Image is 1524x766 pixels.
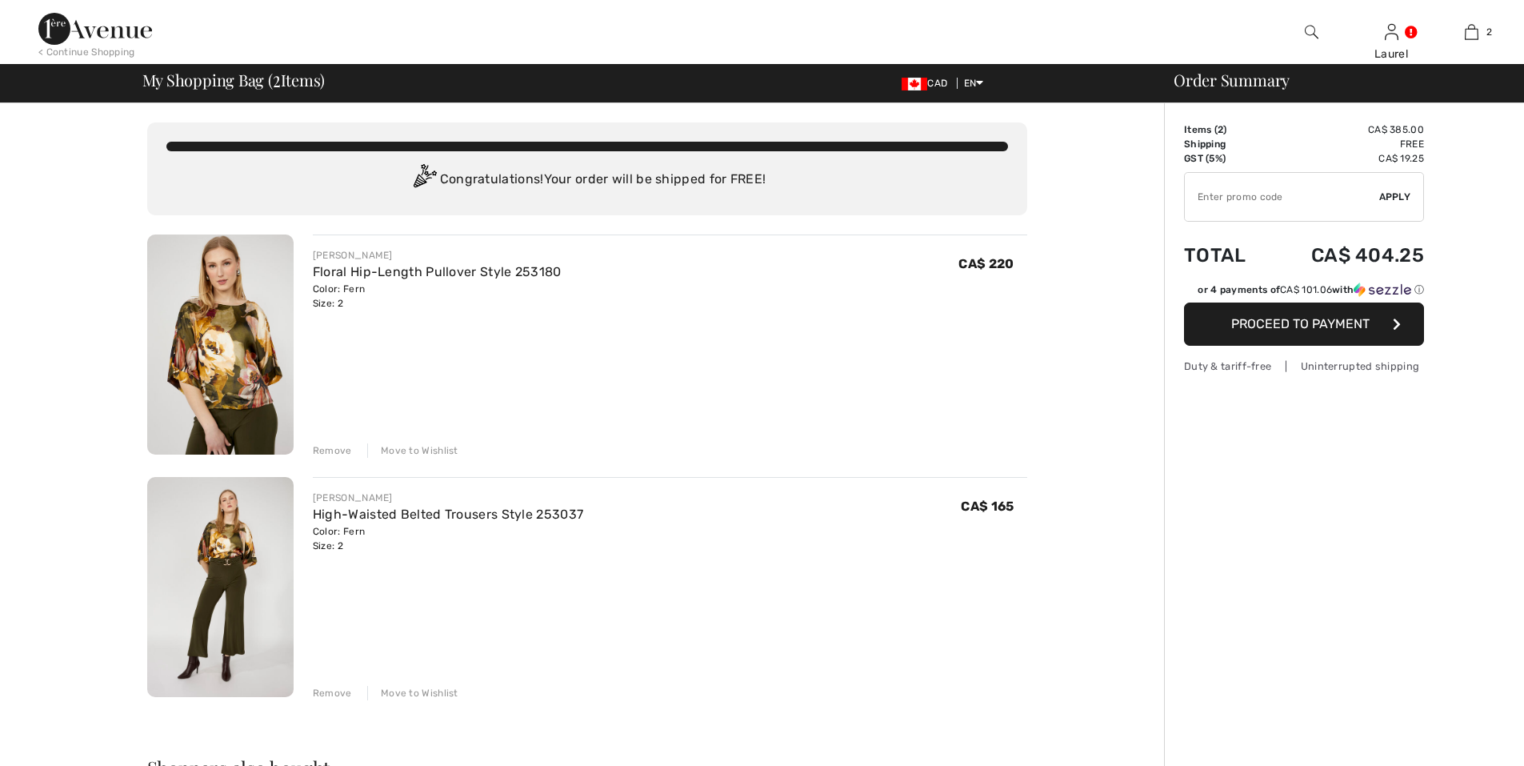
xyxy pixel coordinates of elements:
img: Floral Hip-Length Pullover Style 253180 [147,235,294,455]
div: or 4 payments of with [1198,283,1424,297]
span: EN [964,78,984,89]
td: Shipping [1184,137,1269,151]
img: High-Waisted Belted Trousers Style 253037 [147,477,294,697]
img: Canadian Dollar [902,78,927,90]
td: GST (5%) [1184,151,1269,166]
span: CA$ 220 [958,256,1014,271]
span: Proceed to Payment [1231,316,1370,331]
td: Total [1184,228,1269,283]
div: Duty & tariff-free | Uninterrupted shipping [1184,359,1424,374]
div: or 4 payments ofCA$ 101.06withSezzle Click to learn more about Sezzle [1184,283,1424,303]
td: CA$ 385.00 [1269,122,1424,137]
td: CA$ 19.25 [1269,151,1424,166]
span: CA$ 101.06 [1280,284,1332,295]
div: Remove [313,686,352,700]
input: Promo code [1185,173,1379,221]
div: Congratulations! Your order will be shipped for FREE! [166,164,1008,196]
div: Move to Wishlist [367,443,458,458]
div: Color: Fern Size: 2 [313,524,583,553]
img: search the website [1305,22,1318,42]
div: Move to Wishlist [367,686,458,700]
span: 2 [273,68,281,89]
img: Sezzle [1354,283,1411,297]
div: Order Summary [1154,72,1514,88]
td: Free [1269,137,1424,151]
span: CAD [902,78,954,89]
a: Floral Hip-Length Pullover Style 253180 [313,264,562,279]
a: Sign In [1385,24,1398,39]
span: Apply [1379,190,1411,204]
span: 2 [1218,124,1223,135]
span: My Shopping Bag ( Items) [142,72,326,88]
img: Congratulation2.svg [408,164,440,196]
img: My Bag [1465,22,1478,42]
td: CA$ 404.25 [1269,228,1424,283]
span: 2 [1486,25,1492,39]
div: < Continue Shopping [38,45,135,59]
div: [PERSON_NAME] [313,248,562,263]
td: Items ( ) [1184,122,1269,137]
div: [PERSON_NAME] [313,491,583,505]
span: CA$ 165 [961,499,1014,514]
a: High-Waisted Belted Trousers Style 253037 [313,507,583,522]
img: 1ère Avenue [38,13,152,45]
a: 2 [1432,22,1510,42]
button: Proceed to Payment [1184,303,1424,346]
img: My Info [1385,22,1398,42]
div: Color: Fern Size: 2 [313,282,562,311]
div: Remove [313,443,352,458]
div: Laurel [1352,46,1430,62]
